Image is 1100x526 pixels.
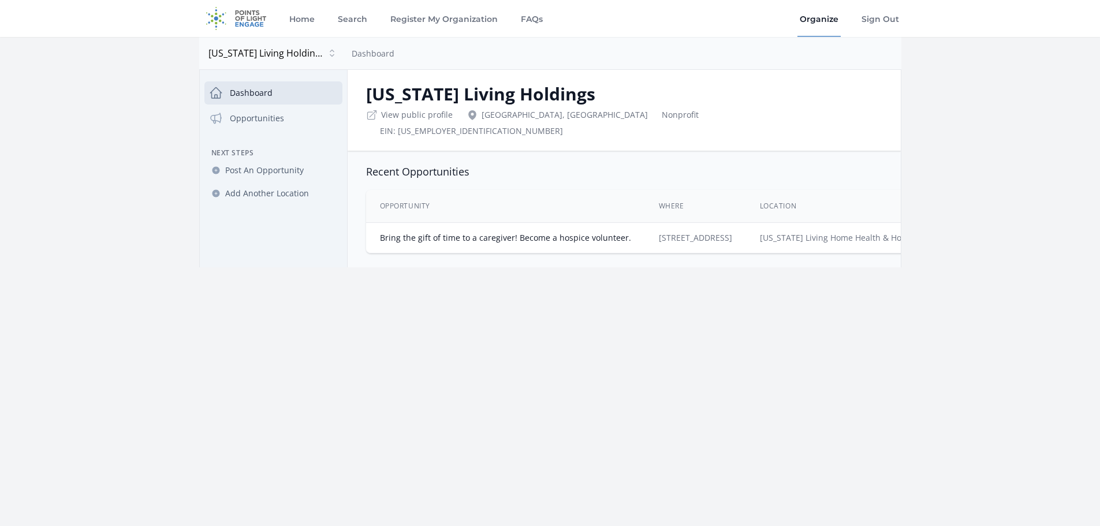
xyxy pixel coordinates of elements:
[225,165,304,176] span: Post An Opportunity
[204,107,342,130] a: Opportunities
[352,46,394,60] nav: Breadcrumb
[645,223,746,253] td: [STREET_ADDRESS]
[204,148,342,158] h3: Next Steps
[381,109,453,121] a: View public profile
[380,125,563,137] div: EIN: [US_EMPLOYER_IDENTIFICATION_NUMBER]
[366,165,882,178] h3: Recent Opportunities
[204,42,342,65] button: [US_STATE] Living Holdings
[467,109,648,121] div: [GEOGRAPHIC_DATA], [GEOGRAPHIC_DATA]
[760,232,1010,243] a: [US_STATE] Living Home Health & Hospice - [GEOGRAPHIC_DATA]
[204,160,342,181] a: Post An Opportunity
[225,188,309,199] span: Add Another Location
[204,81,342,105] a: Dashboard
[366,190,645,223] th: Opportunity
[380,232,631,243] a: Bring the gift of time to a caregiver! Become a hospice volunteer.
[366,84,882,105] h2: [US_STATE] Living Holdings
[352,48,394,59] a: Dashboard
[662,109,699,121] div: Nonprofit
[645,190,746,223] th: Where
[746,190,1024,223] th: Location
[204,183,342,204] a: Add Another Location
[208,46,324,60] span: [US_STATE] Living Holdings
